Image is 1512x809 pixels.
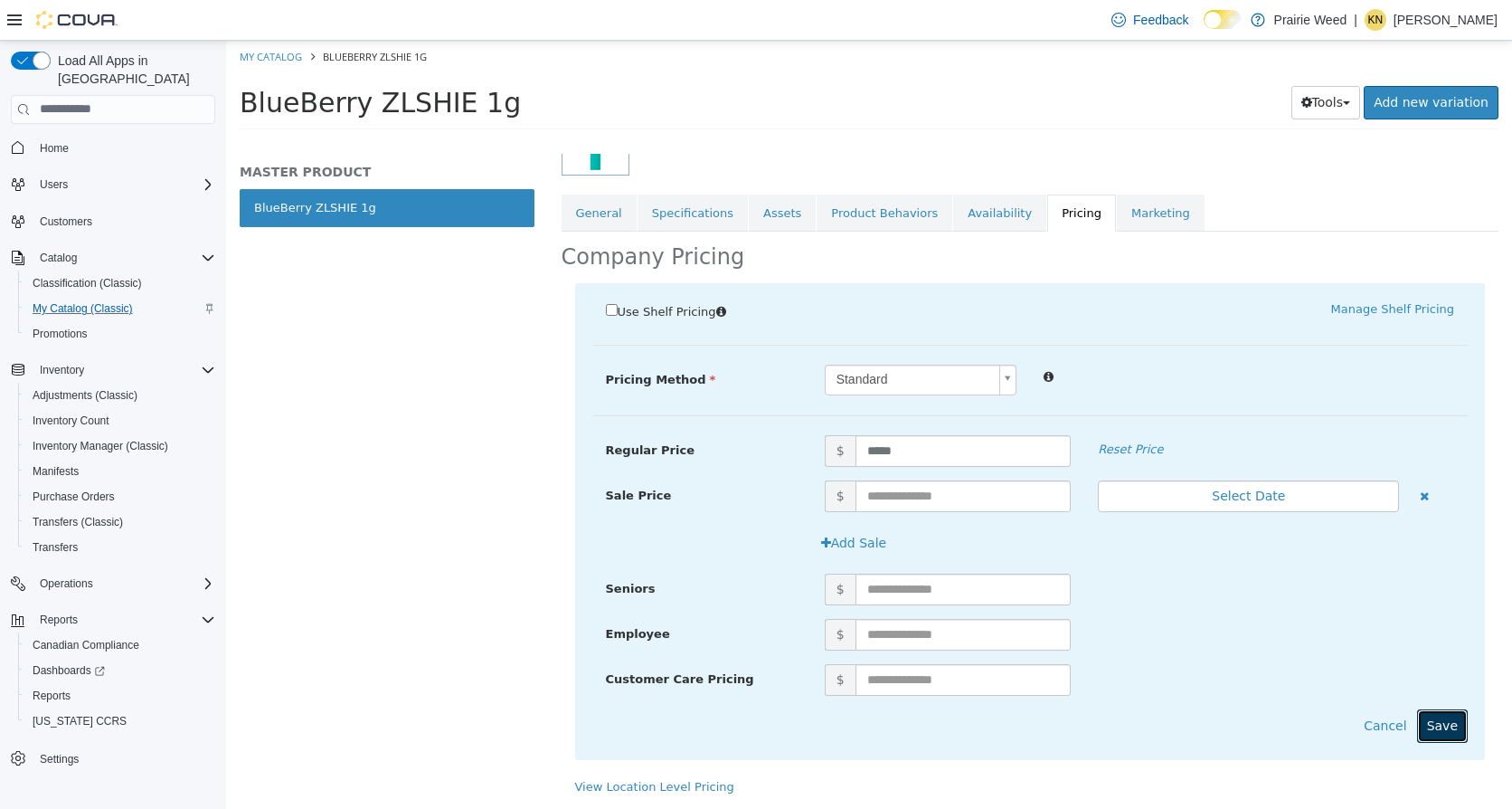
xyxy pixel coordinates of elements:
[349,739,508,753] a: View Location Level Pricing
[18,271,222,296] button: Classification (Classic)
[392,264,490,278] span: Use Shelf Pricing
[25,486,122,508] a: Purchase Orders
[380,403,468,416] span: Regular Price
[33,210,215,233] span: Customers
[380,541,430,555] span: Seniors
[33,747,215,769] span: Settings
[25,486,215,508] span: Purchase Orders
[33,609,215,631] span: Reports
[25,461,215,482] span: Manifests
[33,638,139,652] span: Canadian Compliance
[40,752,79,766] span: Settings
[33,573,215,595] span: Operations
[33,247,84,269] button: Catalog
[1138,45,1272,79] a: Add new variation
[18,433,222,459] button: Inventory Manager (Classic)
[33,573,100,595] button: Operations
[380,632,528,645] span: Customer Care Pricing
[18,383,222,408] button: Adjustments (Classic)
[599,578,629,610] span: $
[380,448,446,462] span: Sale Price
[33,138,76,159] a: Home
[40,576,93,591] span: Operations
[33,359,215,381] span: Inventory
[18,535,222,560] button: Transfers
[40,363,84,377] span: Inventory
[1191,669,1242,702] button: Save
[25,710,134,732] a: [US_STATE] CCRS
[14,9,76,23] a: My Catalog
[18,484,222,509] button: Purchase Orders
[25,685,78,707] a: Reports
[33,490,115,504] span: Purchase Orders
[1133,11,1188,29] span: Feedback
[25,685,215,707] span: Reports
[33,211,99,233] a: Customers
[18,459,222,484] button: Manifests
[591,154,726,192] a: Product Behaviors
[599,440,629,471] span: $
[599,324,790,355] a: Standard
[25,323,95,345] a: Promotions
[33,540,78,555] span: Transfers
[14,148,308,186] a: BlueBerry ZLSHIE 1g
[25,435,175,457] a: Inventory Manager (Classic)
[36,11,118,29] img: Cova
[33,663,105,678] span: Dashboards
[872,402,937,415] em: Reset Price
[4,172,222,197] button: Users
[821,154,890,192] a: Pricing
[600,325,766,354] span: Standard
[97,9,201,23] span: BlueBerry ZLSHIE 1g
[1368,9,1384,31] span: KN
[25,410,117,432] a: Inventory Count
[33,137,215,159] span: Home
[33,359,91,381] button: Inventory
[4,135,222,161] button: Home
[1394,9,1498,31] p: [PERSON_NAME]
[380,332,490,346] span: Pricing Method
[40,251,77,265] span: Catalog
[33,301,133,316] span: My Catalog (Classic)
[599,395,629,426] span: $
[25,511,215,533] span: Transfers (Classic)
[411,154,522,192] a: Specifications
[25,323,215,345] span: Promotions
[1105,262,1228,275] a: Manage Shelf Pricing
[25,511,130,533] a: Transfers (Classic)
[25,537,215,558] span: Transfers
[33,689,71,703] span: Reports
[25,461,86,482] a: Manifests
[4,357,222,383] button: Inventory
[25,410,215,432] span: Inventory Count
[25,634,215,656] span: Canadian Compliance
[33,247,215,269] span: Catalog
[14,46,295,78] span: BlueBerry ZLSHIE 1g
[25,537,85,558] a: Transfers
[585,486,671,519] button: Add Sale
[18,709,222,734] button: [US_STATE] CCRS
[33,174,215,195] span: Users
[18,321,222,347] button: Promotions
[523,154,590,192] a: Assets
[18,296,222,321] button: My Catalog (Classic)
[25,272,149,294] a: Classification (Classic)
[25,298,215,319] span: My Catalog (Classic)
[18,658,222,683] a: Dashboards
[25,660,215,681] span: Dashboards
[25,435,215,457] span: Inventory Manager (Classic)
[1128,669,1190,702] button: Cancel
[33,414,109,428] span: Inventory Count
[33,388,137,403] span: Adjustments (Classic)
[51,52,215,88] span: Load All Apps in [GEOGRAPHIC_DATA]
[1065,45,1135,79] button: Tools
[33,276,142,290] span: Classification (Classic)
[4,745,222,771] button: Settings
[1204,10,1242,29] input: Dark Mode
[599,623,629,655] span: $
[33,714,127,728] span: [US_STATE] CCRS
[4,607,222,633] button: Reports
[1204,29,1205,30] span: Dark Mode
[4,245,222,271] button: Catalog
[872,440,1173,471] button: Select Date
